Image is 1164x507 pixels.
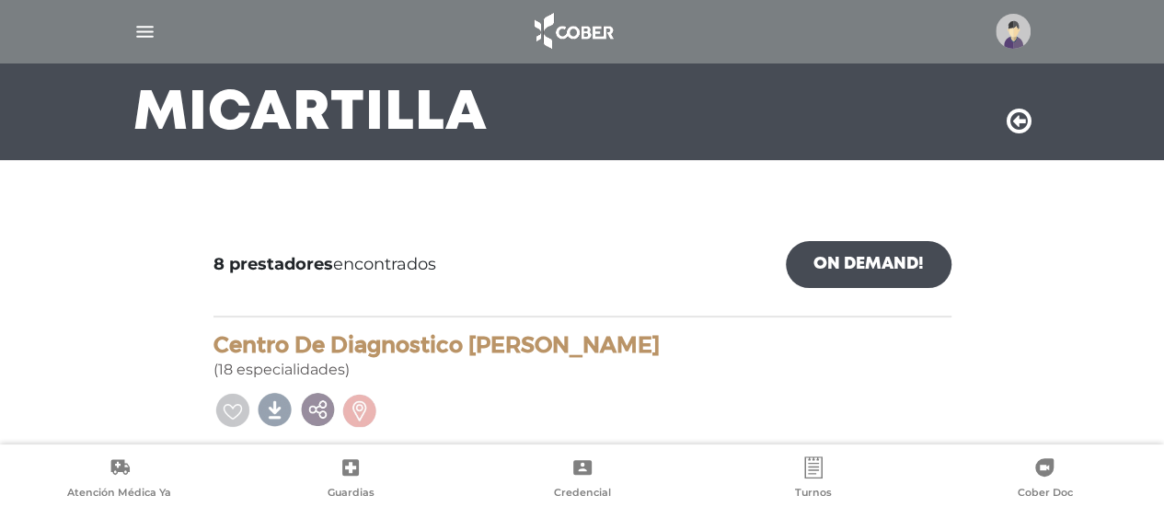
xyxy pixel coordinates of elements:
a: Turnos [697,456,928,503]
a: Cober Doc [929,456,1160,503]
h4: Centro De Diagnostico [PERSON_NAME] [213,332,951,359]
b: Alergia, Audiometria, Cardiologia, Clinica Medica, Dermatologia, En... [213,444,744,461]
span: encontrados [213,252,436,277]
b: 8 prestadores [213,254,333,274]
span: Guardias [328,486,375,502]
span: Credencial [554,486,611,502]
img: Cober_menu-lines-white.svg [133,20,156,43]
img: profile-placeholder.svg [996,14,1031,49]
div: (18 especialidades) [213,332,951,381]
span: Turnos [795,486,832,502]
a: Credencial [467,456,697,503]
a: Atención Médica Ya [4,456,235,503]
h3: Mi Cartilla [133,90,488,138]
span: Cober Doc [1017,486,1072,502]
a: On Demand! [786,241,951,288]
img: logo_cober_home-white.png [524,9,621,53]
span: Atención Médica Ya [67,486,171,502]
a: Guardias [235,456,466,503]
